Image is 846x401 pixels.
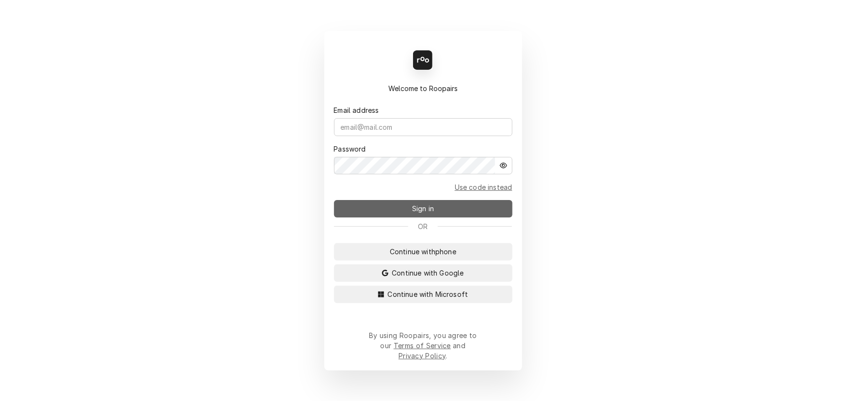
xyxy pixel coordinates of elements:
div: By using Roopairs, you agree to our and . [369,330,478,361]
input: email@mail.com [334,118,512,136]
a: Go to Email and code form [455,182,512,192]
span: Continue with Google [390,268,465,278]
div: Or [334,221,512,231]
span: Continue with phone [388,247,458,257]
span: Sign in [410,203,436,214]
button: Continue withphone [334,243,512,261]
div: Welcome to Roopairs [334,83,512,93]
a: Terms of Service [394,341,451,350]
a: Privacy Policy [399,352,446,360]
span: Continue with Microsoft [386,289,470,299]
label: Email address [334,105,379,115]
button: Continue with Microsoft [334,286,512,303]
button: Sign in [334,200,512,217]
button: Continue with Google [334,264,512,282]
label: Password [334,144,366,154]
